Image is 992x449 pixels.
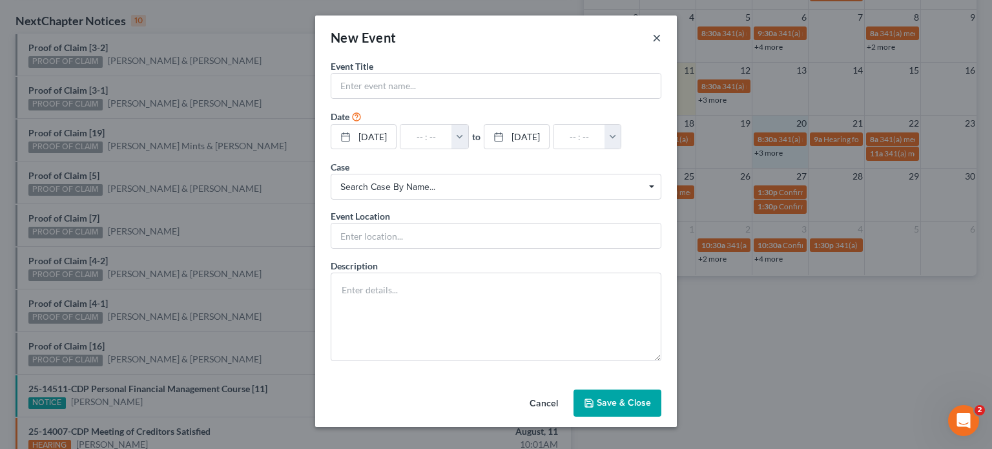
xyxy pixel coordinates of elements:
[331,30,397,45] span: New Event
[652,30,661,45] button: ×
[331,160,349,174] label: Case
[331,224,661,248] input: Enter location...
[519,391,568,417] button: Cancel
[331,110,349,123] label: Date
[331,74,661,98] input: Enter event name...
[948,405,979,436] iframe: Intercom live chat
[331,125,396,149] a: [DATE]
[331,174,661,200] span: Select box activate
[331,259,378,273] label: Description
[472,130,480,143] label: to
[573,390,661,417] button: Save & Close
[331,61,373,72] span: Event Title
[553,125,605,149] input: -- : --
[400,125,452,149] input: -- : --
[484,125,549,149] a: [DATE]
[331,209,390,223] label: Event Location
[975,405,985,415] span: 2
[340,180,652,194] span: Search case by name...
